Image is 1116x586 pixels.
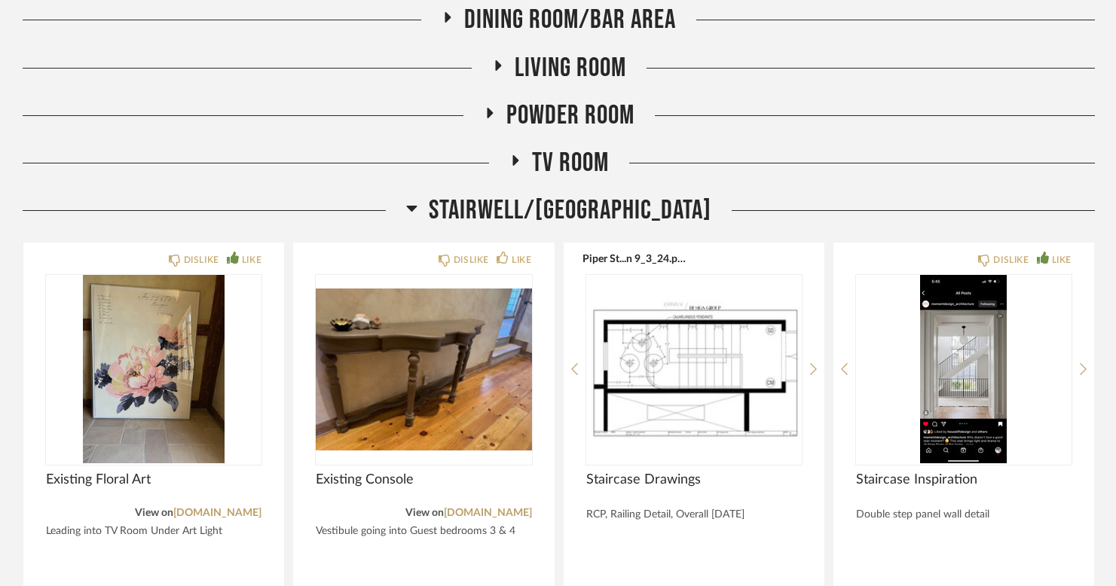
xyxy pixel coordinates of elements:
[512,252,531,267] div: LIKE
[429,194,711,227] span: Stairwell/[GEOGRAPHIC_DATA]
[444,508,532,518] a: [DOMAIN_NAME]
[856,472,1072,488] span: Staircase Inspiration
[506,99,634,132] span: Powder Room
[184,252,219,267] div: DISLIKE
[454,252,489,267] div: DISLIKE
[46,275,261,463] img: undefined
[856,275,1072,463] img: undefined
[856,508,1072,521] div: Double step panel wall detail
[586,472,802,488] span: Staircase Drawings
[582,252,690,264] button: Piper St...n 9_3_24.pdf
[316,525,531,538] div: Vestibule going into Guest bedrooms 3 & 4
[135,508,173,518] span: View on
[316,472,531,488] span: Existing Console
[586,275,802,463] img: undefined
[532,147,609,179] span: TV Room
[316,275,531,463] img: undefined
[586,508,802,521] div: RCP, Railing Detail, Overall [DATE]
[1052,252,1072,267] div: LIKE
[46,472,261,488] span: Existing Floral Art
[515,52,626,84] span: Living Room
[46,525,261,538] div: Leading into TV Room Under Art Light
[405,508,444,518] span: View on
[993,252,1029,267] div: DISLIKE
[464,4,676,36] span: Dining Room/Bar Area
[173,508,261,518] a: [DOMAIN_NAME]
[242,252,261,267] div: LIKE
